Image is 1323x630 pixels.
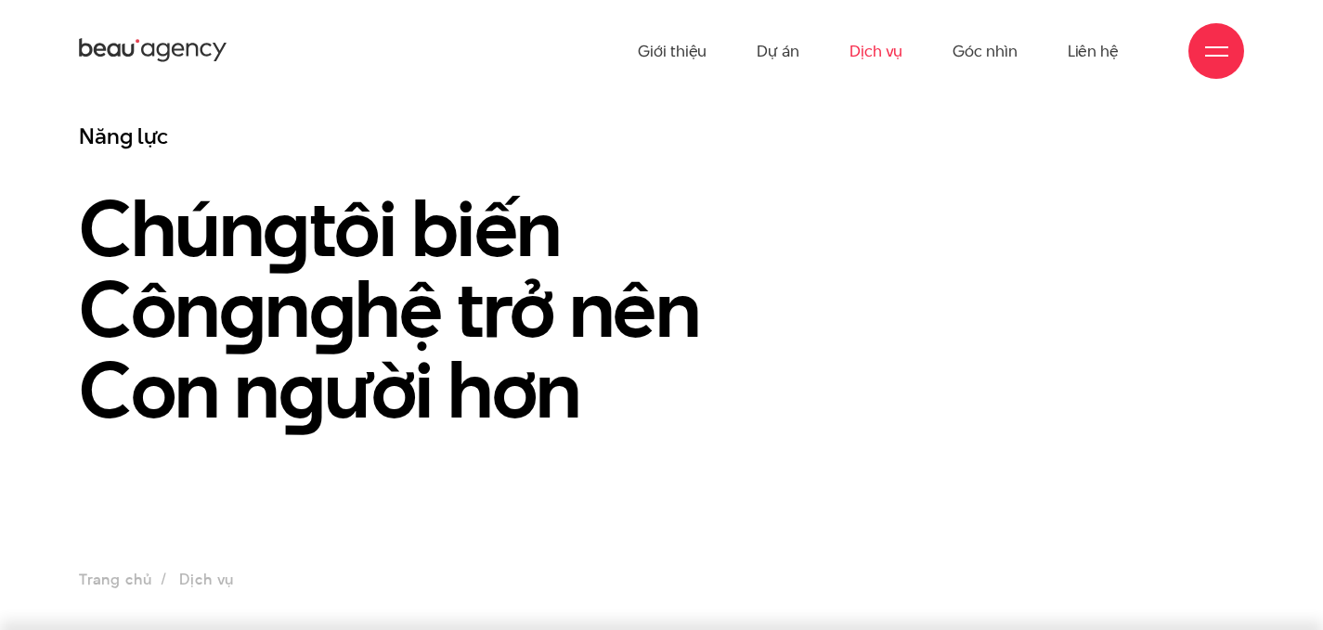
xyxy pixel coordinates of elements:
[79,122,747,151] h3: Năng lực
[79,188,747,431] h1: Chún tôi biến Côn n hệ trở nên Con n ười hơn
[219,253,266,364] en: g
[263,173,309,283] en: g
[309,253,356,364] en: g
[79,569,151,590] a: Trang chủ
[279,334,325,444] en: g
